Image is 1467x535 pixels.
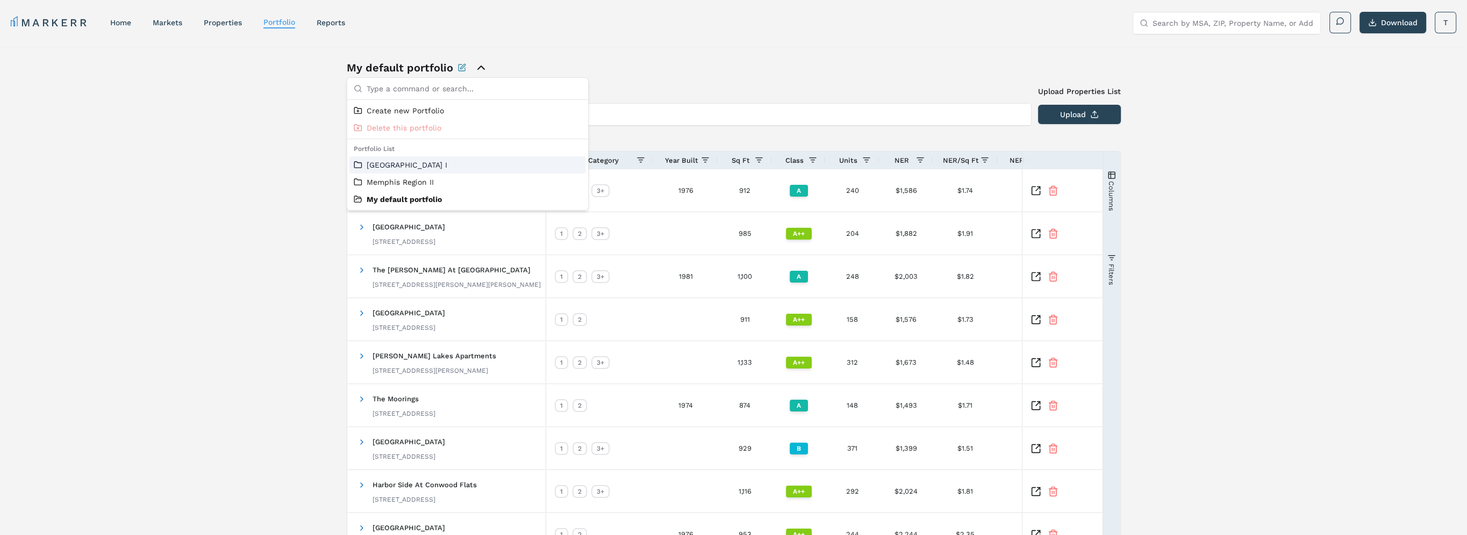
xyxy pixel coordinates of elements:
div: 1 [555,399,568,412]
span: The Moorings [373,395,419,403]
input: Type the property name or address [367,104,1025,125]
div: $1.91 [933,212,998,255]
span: Harbor Side At Conwood Flats [373,481,477,489]
a: Portfolio [263,18,295,26]
div: [STREET_ADDRESS][PERSON_NAME][PERSON_NAME] [373,280,541,289]
a: Memphis Region II [354,177,582,187]
button: Remove Property From Portfolio [1048,400,1058,411]
div: - [998,384,1105,426]
button: Remove Property From Portfolio [1048,228,1058,239]
a: reports [317,18,345,27]
a: Inspect Comparable [1031,400,1041,411]
div: 1 [555,356,568,369]
span: T [1443,17,1448,28]
div: $1,399 [879,427,933,469]
div: [STREET_ADDRESS] [373,409,435,418]
span: [GEOGRAPHIC_DATA] [373,309,445,317]
div: A++ [786,486,812,497]
div: $1,673 [879,341,933,384]
h3: Add New Property [347,86,1032,97]
div: A [790,185,808,197]
div: $1.73 [933,298,998,341]
a: Inspect Comparable [1031,314,1041,325]
div: My default portfolio [349,191,586,208]
div: 2 [573,313,587,326]
div: A [790,400,808,411]
button: close portfolio options [475,61,488,74]
div: 3+ [591,184,610,197]
div: 1 [555,270,568,283]
div: [STREET_ADDRESS] [373,237,445,246]
span: [GEOGRAPHIC_DATA] [373,223,445,231]
div: 292 [826,470,879,512]
button: Upload [1038,105,1121,124]
div: A [790,271,808,283]
a: MARKERR [11,15,89,30]
div: [STREET_ADDRESS][PERSON_NAME] [373,366,496,375]
div: - [998,169,1105,212]
button: Download [1359,12,1426,33]
div: 2 [573,227,587,240]
a: markets [153,18,182,27]
div: 912 [718,169,772,212]
button: Remove Property From Portfolio [1048,314,1058,325]
div: 1 [555,442,568,455]
div: 371 [826,427,879,469]
div: 148 [826,384,879,426]
div: 1,133 [718,341,772,384]
div: 874 [718,384,772,426]
span: Create new Portfolio [367,105,444,116]
a: home [110,18,131,27]
div: 1974 [654,384,718,426]
div: $1.81 [933,470,998,512]
h1: My default portfolio [347,60,453,75]
div: $1,576 [879,298,933,341]
div: $2,024 [879,470,933,512]
div: 2 [573,442,587,455]
div: 312 [826,341,879,384]
div: $1.71 [933,384,998,426]
span: NER [894,156,909,164]
span: Units [839,156,857,164]
a: properties [204,18,242,27]
input: Search by MSA, ZIP, Property Name, or Address [1153,12,1314,34]
button: Remove Property From Portfolio [1048,357,1058,368]
div: $1.74 [933,169,998,212]
div: -0.30% [998,341,1105,384]
a: Inspect Comparable [1031,185,1041,196]
div: 1 [555,485,568,498]
button: Rename this portfolio [457,60,466,75]
div: 2 [573,485,587,498]
span: Columns [1107,180,1115,211]
div: A++ [786,314,812,326]
div: 158 [826,298,879,341]
span: [PERSON_NAME] Lakes Apartments [373,352,496,360]
span: Year Built [665,156,698,164]
div: [STREET_ADDRESS] [373,452,445,461]
span: Class [785,156,804,164]
button: Remove Property From Portfolio [1048,486,1058,497]
div: 2 [573,356,587,369]
div: $1.51 [933,427,998,469]
div: 1 [555,227,568,240]
button: Remove Property From Portfolio [1048,443,1058,454]
div: 3+ [591,485,610,498]
div: $1.82 [933,255,998,298]
div: $1,882 [879,212,933,255]
div: B [790,443,808,454]
button: Remove Property From Portfolio [1048,185,1058,196]
a: Inspect Comparable [1031,357,1041,368]
div: 985 [718,212,772,255]
div: 3+ [591,227,610,240]
div: +0.04% [998,298,1105,341]
span: NER Growth (Weekly) [1010,156,1084,164]
div: 248 [826,255,879,298]
div: [STREET_ADDRESS] [373,495,477,504]
input: Type a command or search... [367,78,582,99]
div: Suggestions [347,100,588,210]
div: $1,493 [879,384,933,426]
div: 3+ [591,442,610,455]
div: Portfolio List [349,141,586,156]
div: $1.48 [933,341,998,384]
div: - [998,255,1105,298]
